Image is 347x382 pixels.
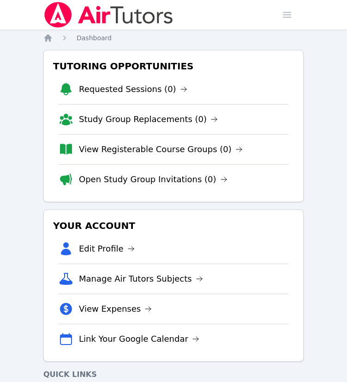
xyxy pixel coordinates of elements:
a: Edit Profile [79,242,135,255]
h3: Your Account [51,217,296,234]
span: Dashboard [77,34,112,42]
a: Study Group Replacements (0) [79,113,218,126]
nav: Breadcrumb [43,33,304,43]
a: Link Your Google Calendar [79,333,199,345]
a: View Registerable Course Groups (0) [79,143,243,156]
h4: Quick Links [43,369,304,380]
h3: Tutoring Opportunities [51,58,296,74]
a: View Expenses [79,302,152,315]
a: Manage Air Tutors Subjects [79,272,203,285]
img: Air Tutors [43,2,174,28]
a: Requested Sessions (0) [79,83,187,96]
a: Dashboard [77,33,112,43]
a: Open Study Group Invitations (0) [79,173,227,186]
